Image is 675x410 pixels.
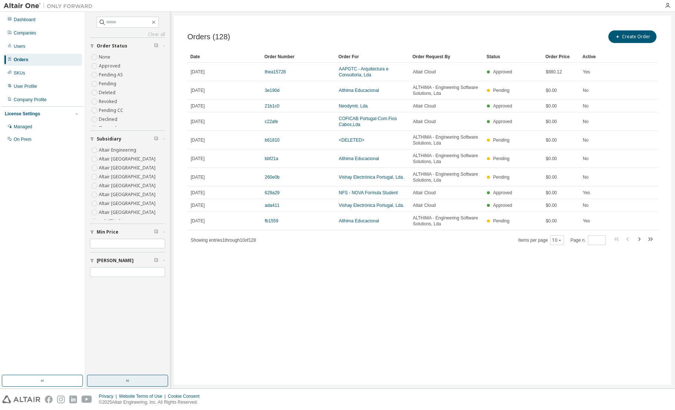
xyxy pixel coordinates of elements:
span: [DATE] [191,137,205,143]
span: [DATE] [191,69,205,75]
a: bbf21a [265,156,278,161]
div: Cookie Consent [168,393,204,399]
span: [DATE] [191,174,205,180]
a: ada411 [265,203,280,208]
a: c22afe [265,119,278,124]
div: Active [582,51,614,63]
label: Approved [99,62,122,70]
label: Altair [GEOGRAPHIC_DATA] [99,208,157,217]
label: Altair Engineering [99,146,138,155]
span: Orders (128) [187,33,230,41]
span: $0.00 [546,87,557,93]
span: [DATE] [191,218,205,224]
div: Order Price [545,51,577,63]
div: Dashboard [14,17,36,23]
span: Yes [583,190,590,196]
img: instagram.svg [57,396,65,403]
a: Vishay Electrónica Portugal, Lda. [339,203,404,208]
div: SKUs [14,70,25,76]
span: Approved [493,103,512,109]
a: Neodymtr, Lda [339,103,368,109]
span: Pending [493,156,509,161]
span: ALTHIMA - Engineering Software Solutions, Lda [413,215,480,227]
button: Create Order [608,30,656,43]
div: User Profile [14,83,37,89]
span: $0.00 [546,119,557,125]
div: Privacy [99,393,119,399]
span: Approved [493,119,512,124]
label: Deleted [99,88,117,97]
span: ALTHIMA - Engineering Software Solutions, Lda [413,134,480,146]
a: AAPGTC - Arquitectura e Consultoria, Lda [339,66,388,77]
label: Pending AS [99,70,124,79]
span: $0.00 [546,156,557,162]
a: Althima Educacional [339,88,379,93]
img: facebook.svg [45,396,53,403]
span: Altair Cloud [413,202,436,208]
label: Revoked [99,97,118,106]
span: $0.00 [546,137,557,143]
div: On Prem [14,136,31,142]
span: Pending [493,88,509,93]
span: [DATE] [191,103,205,109]
span: Page n. [571,235,606,245]
span: $0.00 [546,218,557,224]
span: $0.00 [546,174,557,180]
a: fb1559 [265,218,278,224]
span: Showing entries 1 through 10 of 128 [191,238,256,243]
span: $880.12 [546,69,562,75]
span: [DATE] [191,87,205,93]
label: Altair [GEOGRAPHIC_DATA] [99,155,157,163]
span: Min Price [97,229,118,235]
label: Altair [GEOGRAPHIC_DATA] [99,172,157,181]
div: Order Number [264,51,333,63]
span: [DATE] [191,202,205,208]
span: $0.00 [546,190,557,196]
a: 3e190d [265,88,280,93]
span: Pending [493,218,509,224]
span: No [583,103,588,109]
label: Declined [99,115,119,124]
label: Flagged [99,124,118,133]
a: COFICAB Portugal-Com.Fios Cabos,Lda [339,116,397,127]
span: Approved [493,190,512,195]
span: Pending [493,175,509,180]
span: No [583,202,588,208]
span: Clear filter [154,258,158,264]
span: Items per page [518,235,564,245]
div: Order Request By [412,51,481,63]
span: Altair Cloud [413,190,436,196]
div: Order For [338,51,407,63]
span: ALTHIMA - Engineering Software Solutions, Lda [413,153,480,165]
span: No [583,156,588,162]
button: [PERSON_NAME] [90,252,165,269]
label: Altair [GEOGRAPHIC_DATA] [99,181,157,190]
span: No [583,119,588,125]
label: Pending CC [99,106,125,115]
span: No [583,174,588,180]
label: Altair [GEOGRAPHIC_DATA] [99,163,157,172]
a: 21b1c0 [265,103,279,109]
p: © 2025 Altair Engineering, Inc. All Rights Reserved. [99,399,204,406]
img: youtube.svg [81,396,92,403]
span: Yes [583,69,590,75]
span: Altair Cloud [413,103,436,109]
div: Managed [14,124,32,130]
span: ALTHIMA - Engineering Software Solutions, Lda [413,85,480,96]
span: Clear filter [154,43,158,49]
div: Companies [14,30,36,36]
a: Althima Educacional [339,156,379,161]
a: NFS - NOVA Formula Student [339,190,398,195]
label: Pending [99,79,118,88]
div: License Settings [5,111,40,117]
span: Pending [493,138,509,143]
span: No [583,137,588,143]
div: Website Terms of Use [119,393,168,399]
span: [DATE] [191,119,205,125]
label: Altair [GEOGRAPHIC_DATA] [99,199,157,208]
a: Althima Educacional [339,218,379,224]
a: 629a29 [265,190,280,195]
a: 260e0b [265,175,280,180]
span: [DATE] [191,156,205,162]
img: linkedin.svg [69,396,77,403]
